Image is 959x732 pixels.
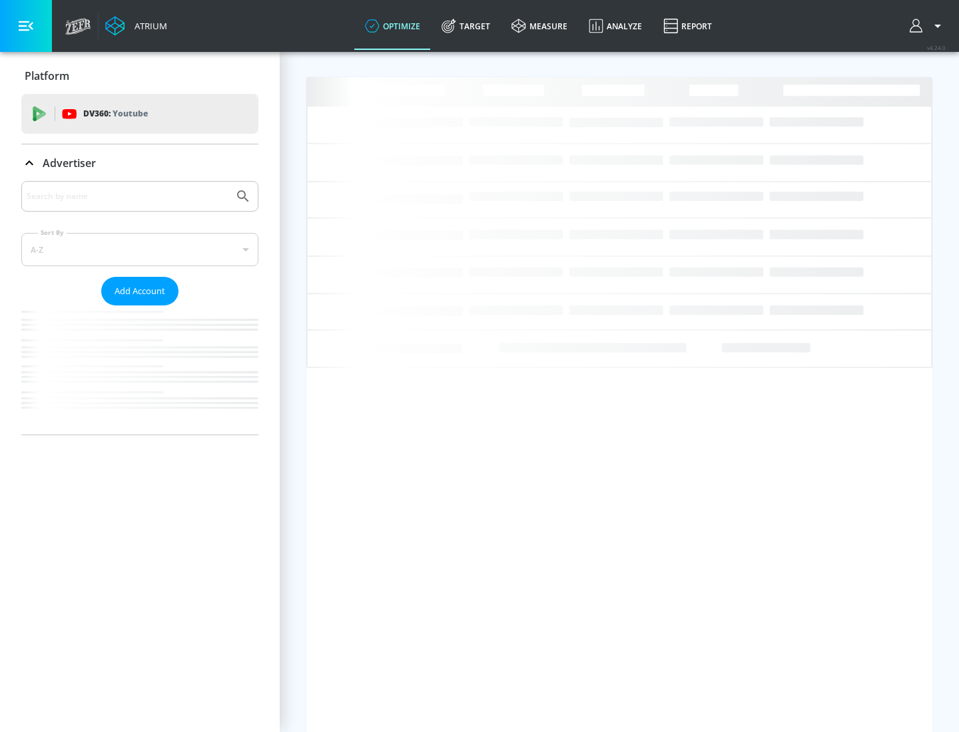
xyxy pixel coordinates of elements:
div: Atrium [129,20,167,32]
div: DV360: Youtube [21,94,258,134]
div: Platform [21,57,258,94]
input: Search by name [27,188,228,205]
span: Add Account [115,283,165,299]
div: A-Z [21,233,258,266]
a: Target [431,2,501,50]
a: measure [501,2,578,50]
button: Add Account [101,277,178,305]
p: DV360: [83,106,148,121]
a: Analyze [578,2,653,50]
p: Youtube [113,106,148,120]
div: Advertiser [21,181,258,435]
div: Advertiser [21,144,258,182]
label: Sort By [38,228,67,237]
p: Platform [25,69,69,83]
p: Advertiser [43,156,96,170]
a: Atrium [105,16,167,36]
a: optimize [354,2,431,50]
nav: list of Advertiser [21,305,258,435]
a: Report [653,2,723,50]
span: v 4.24.0 [927,44,946,51]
